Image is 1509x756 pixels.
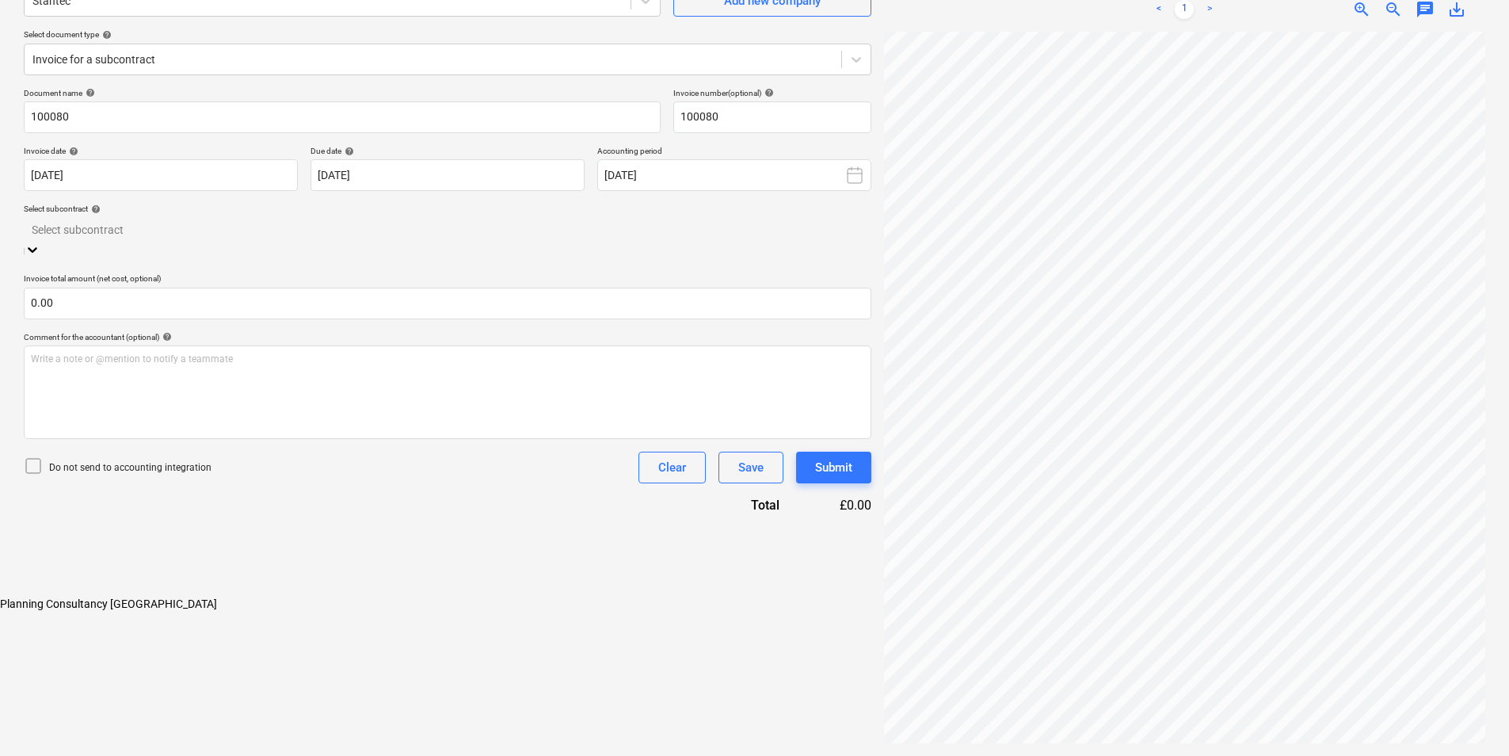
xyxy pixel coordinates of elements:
[24,101,661,133] input: Document name
[761,88,774,97] span: help
[24,273,871,287] p: Invoice total amount (net cost, optional)
[597,146,871,159] p: Accounting period
[815,457,852,478] div: Submit
[159,332,172,342] span: help
[673,101,871,133] input: Invoice number
[24,288,871,319] input: Invoice total amount (net cost, optional)
[597,159,871,191] button: [DATE]
[673,88,871,98] div: Invoice number (optional)
[66,147,78,156] span: help
[88,204,101,214] span: help
[311,146,585,156] div: Due date
[1430,680,1509,756] iframe: Chat Widget
[99,30,112,40] span: help
[341,147,354,156] span: help
[24,204,871,214] div: Select subcontract
[311,159,585,191] input: Due date not specified
[658,457,686,478] div: Clear
[24,332,871,342] div: Comment for the accountant (optional)
[718,452,783,483] button: Save
[738,457,764,478] div: Save
[665,496,805,514] div: Total
[82,88,95,97] span: help
[24,146,298,156] div: Invoice date
[49,461,211,475] p: Do not send to accounting integration
[24,88,661,98] div: Document name
[805,496,871,514] div: £0.00
[24,29,871,40] div: Select document type
[638,452,706,483] button: Clear
[796,452,871,483] button: Submit
[24,159,298,191] input: Invoice date not specified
